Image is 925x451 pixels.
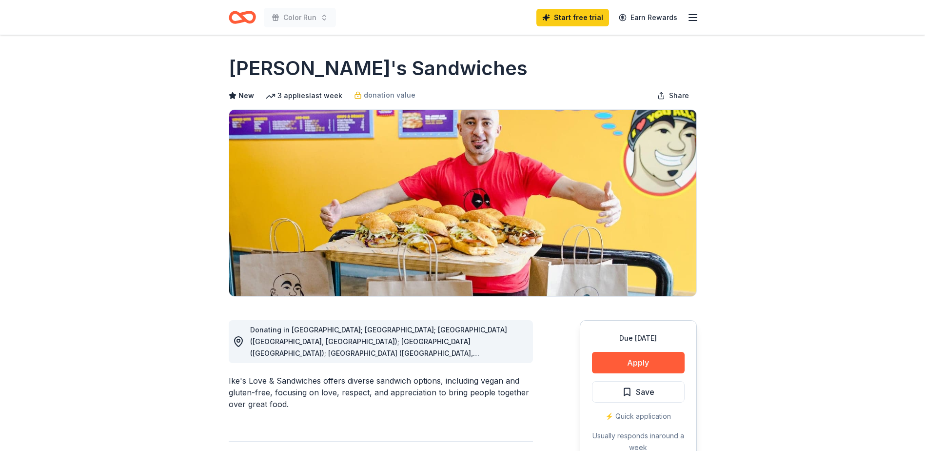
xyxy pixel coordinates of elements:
[229,6,256,29] a: Home
[613,9,683,26] a: Earn Rewards
[364,89,415,101] span: donation value
[592,332,685,344] div: Due [DATE]
[266,90,342,102] div: 3 applies last week
[238,90,254,102] span: New
[649,86,697,105] button: Share
[669,90,689,102] span: Share
[229,55,528,82] h1: [PERSON_NAME]'s Sandwiches
[636,386,654,398] span: Save
[229,110,696,296] img: Image for Ike's Sandwiches
[592,381,685,403] button: Save
[250,326,507,416] span: Donating in [GEOGRAPHIC_DATA]; [GEOGRAPHIC_DATA]; [GEOGRAPHIC_DATA] ([GEOGRAPHIC_DATA], [GEOGRAPH...
[536,9,609,26] a: Start free trial
[283,12,316,23] span: Color Run
[592,410,685,422] div: ⚡️ Quick application
[592,352,685,373] button: Apply
[354,89,415,101] a: donation value
[229,375,533,410] div: Ike's Love & Sandwiches offers diverse sandwich options, including vegan and gluten-free, focusin...
[264,8,336,27] button: Color Run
